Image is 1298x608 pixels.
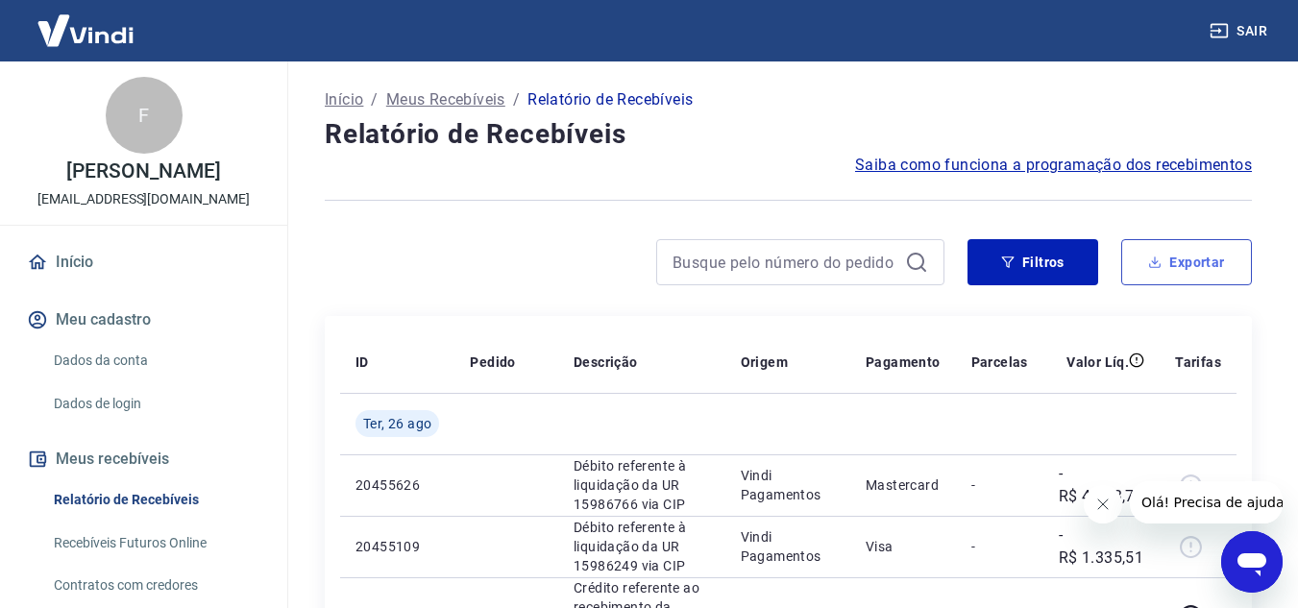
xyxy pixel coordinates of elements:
[23,438,264,480] button: Meus recebíveis
[513,88,520,111] p: /
[46,384,264,424] a: Dados de login
[23,241,264,283] a: Início
[855,154,1252,177] a: Saiba como funciona a programação dos recebimentos
[46,480,264,520] a: Relatório de Recebíveis
[741,527,836,566] p: Vindi Pagamentos
[971,353,1028,372] p: Parcelas
[46,566,264,605] a: Contratos com credores
[23,299,264,341] button: Meu cadastro
[1121,239,1252,285] button: Exportar
[866,475,941,495] p: Mastercard
[355,475,439,495] p: 20455626
[574,353,638,372] p: Descrição
[673,248,897,277] input: Busque pelo número do pedido
[1059,462,1144,508] p: -R$ 4.003,77
[37,189,250,209] p: [EMAIL_ADDRESS][DOMAIN_NAME]
[866,353,941,372] p: Pagamento
[741,466,836,504] p: Vindi Pagamentos
[971,537,1028,556] p: -
[971,475,1028,495] p: -
[355,353,369,372] p: ID
[574,456,710,514] p: Débito referente à liquidação da UR 15986766 via CIP
[325,115,1252,154] h4: Relatório de Recebíveis
[363,414,431,433] span: Ter, 26 ago
[1206,13,1275,49] button: Sair
[66,161,220,182] p: [PERSON_NAME]
[741,353,788,372] p: Origem
[12,13,161,29] span: Olá! Precisa de ajuda?
[386,88,505,111] a: Meus Recebíveis
[46,341,264,380] a: Dados da conta
[967,239,1098,285] button: Filtros
[1066,353,1129,372] p: Valor Líq.
[866,537,941,556] p: Visa
[1175,353,1221,372] p: Tarifas
[470,353,515,372] p: Pedido
[46,523,264,563] a: Recebíveis Futuros Online
[1084,485,1122,523] iframe: Fechar mensagem
[23,1,148,60] img: Vindi
[1221,531,1283,593] iframe: Botão para abrir a janela de mensagens
[355,537,439,556] p: 20455109
[106,77,183,154] div: F
[527,88,693,111] p: Relatório de Recebíveis
[325,88,363,111] a: Início
[1059,523,1144,570] p: -R$ 1.335,51
[574,518,710,575] p: Débito referente à liquidação da UR 15986249 via CIP
[1130,481,1283,523] iframe: Mensagem da empresa
[371,88,378,111] p: /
